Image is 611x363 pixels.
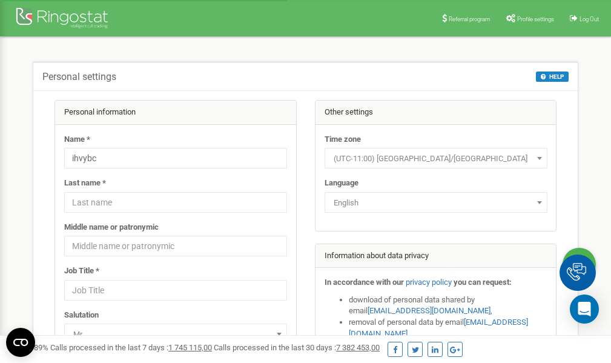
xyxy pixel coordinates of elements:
span: Mr. [64,324,287,344]
span: Profile settings [517,16,554,22]
span: Log Out [580,16,599,22]
button: Open CMP widget [6,328,35,357]
div: Other settings [315,101,557,125]
strong: In accordance with our [325,278,404,287]
label: Name * [64,134,90,145]
label: Job Title * [64,265,99,277]
div: Personal information [55,101,296,125]
input: Job Title [64,280,287,301]
strong: you can request: [454,278,512,287]
label: Time zone [325,134,361,145]
div: Information about data privacy [315,244,557,268]
u: 1 745 115,00 [168,343,212,352]
span: (UTC-11:00) Pacific/Midway [329,150,543,167]
span: English [329,195,543,211]
label: Middle name or patronymic [64,222,159,233]
input: Name [64,148,287,168]
input: Last name [64,192,287,213]
span: Referral program [449,16,490,22]
span: (UTC-11:00) Pacific/Midway [325,148,547,168]
span: English [325,192,547,213]
u: 7 382 453,00 [336,343,380,352]
li: removal of personal data by email , [349,317,547,339]
label: Language [325,178,358,189]
a: [EMAIL_ADDRESS][DOMAIN_NAME] [368,306,490,315]
div: Open Intercom Messenger [570,295,599,324]
label: Salutation [64,310,99,321]
li: download of personal data shared by email , [349,295,547,317]
span: Mr. [68,326,283,343]
label: Last name * [64,178,106,189]
button: HELP [536,72,569,82]
span: Calls processed in the last 30 days : [214,343,380,352]
span: Calls processed in the last 7 days : [50,343,212,352]
input: Middle name or patronymic [64,236,287,256]
a: privacy policy [406,278,452,287]
h5: Personal settings [42,72,116,82]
